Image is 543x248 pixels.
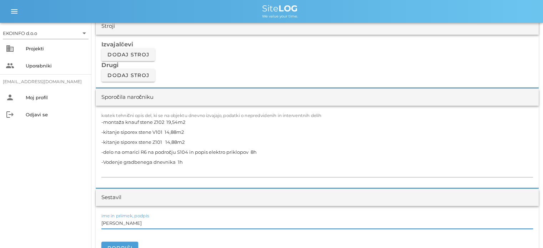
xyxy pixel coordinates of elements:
[3,27,89,39] div: EKOINFO d.o.o
[6,110,14,119] i: logout
[26,46,86,51] div: Projekti
[507,214,543,248] iframe: Chat Widget
[80,29,89,37] i: arrow_drop_down
[107,51,149,58] span: Dodaj stroj
[6,44,14,53] i: business
[101,69,155,82] button: Dodaj stroj
[101,61,533,69] h3: Drugi
[6,61,14,70] i: people
[262,14,298,19] span: We value your time.
[101,113,322,118] label: kratek tehnični opis del, ki se na objektu dnevno izvajajo, podatki o nepredvidenih in interventn...
[3,30,37,36] div: EKOINFO d.o.o
[278,3,298,14] b: LOG
[107,72,149,79] span: Dodaj stroj
[26,95,86,100] div: Moj profil
[10,7,19,16] i: menu
[262,3,298,14] span: Site
[101,48,155,61] button: Dodaj stroj
[507,214,543,248] div: Pripomoček za klepet
[101,193,121,202] div: Sestavil
[101,93,154,101] div: Sporočila naročniku
[6,93,14,102] i: person
[101,213,149,218] label: ime in priimek, podpis
[26,112,86,117] div: Odjavi se
[101,22,115,30] div: Stroji
[26,63,86,69] div: Uporabniki
[101,40,533,48] h3: Izvajalčevi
